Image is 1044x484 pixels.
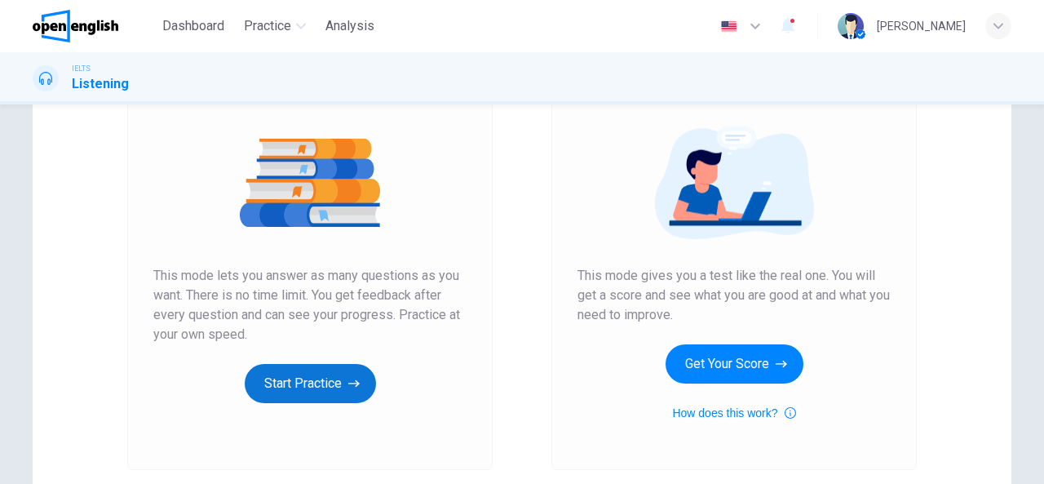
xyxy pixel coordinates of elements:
img: OpenEnglish logo [33,10,118,42]
h1: Listening [72,74,129,94]
a: OpenEnglish logo [33,10,156,42]
span: This mode gives you a test like the real one. You will get a score and see what you are good at a... [577,266,891,325]
span: This mode lets you answer as many questions as you want. There is no time limit. You get feedback... [153,266,467,344]
span: IELTS [72,63,91,74]
button: Practice [237,11,312,41]
span: Analysis [325,16,374,36]
img: Profile picture [838,13,864,39]
img: en [719,20,739,33]
button: Get Your Score [666,344,803,384]
button: Dashboard [156,11,231,41]
button: Start Practice [245,364,376,403]
div: [PERSON_NAME] [877,16,966,36]
button: Analysis [319,11,381,41]
span: Dashboard [162,16,224,36]
span: Practice [244,16,291,36]
button: How does this work? [672,403,795,423]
